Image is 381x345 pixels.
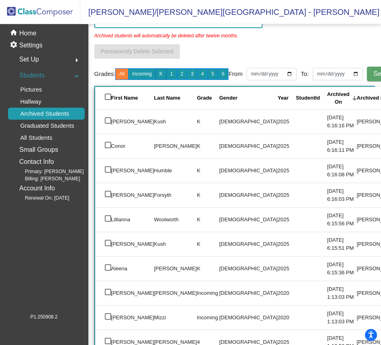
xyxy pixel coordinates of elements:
td: Incoming [197,305,219,330]
div: Grade [197,94,219,102]
td: K [197,232,219,256]
td: [PERSON_NAME] [111,183,154,207]
button: 5 [208,68,218,80]
td: [DEMOGRAPHIC_DATA] [219,256,277,281]
div: Year [277,94,288,102]
p: Graduated Students [20,121,74,131]
td: [DATE] 6:15:56 PM [327,207,357,232]
span: Renewal On: [DATE] [12,194,69,202]
p: Settings [19,41,43,50]
td: [PERSON_NAME] [111,232,154,256]
mat-icon: settings [10,41,19,50]
p: Home [19,29,37,38]
td: Lillianna [111,207,154,232]
td: [DATE] 1:13:03 PM [327,281,357,305]
td: Aleena [111,256,154,281]
td: [DEMOGRAPHIC_DATA] [219,305,277,330]
div: Gender [219,94,238,102]
td: [DATE] 6:16:08 PM [327,158,357,183]
td: [DATE] 6:16:11 PM [327,134,357,158]
td: [DEMOGRAPHIC_DATA] [219,232,277,256]
td: Woolworth [154,207,197,232]
td: [PERSON_NAME] [154,281,197,305]
button: K [155,68,167,80]
td: 2025 [277,183,295,207]
td: K [197,183,219,207]
button: Incoming [128,68,156,80]
td: 2025 [277,158,295,183]
td: Forsyth [154,183,197,207]
td: 2025 [277,109,295,134]
td: K [197,256,219,281]
a: From [228,69,242,79]
div: StudentId [296,94,327,102]
td: Humble [154,158,197,183]
td: K [197,158,219,183]
td: [DEMOGRAPHIC_DATA] [219,134,277,158]
p: Account Info [19,183,55,194]
div: Archived On [327,90,357,106]
td: [DEMOGRAPHIC_DATA] [219,109,277,134]
p: Archived students will automatically be deleted after twelve months. [94,28,238,39]
td: [DATE] 1:13:03 PM [327,305,357,330]
td: [DATE] 6:16:16 PM [327,109,357,134]
span: Permanently Delete Selected [101,48,173,55]
p: Small Groups [19,144,58,155]
div: Gender [219,94,277,102]
mat-icon: arrow_drop_down [72,71,81,81]
div: StudentId [296,94,320,102]
button: 2 [177,68,187,80]
span: Set Up [19,54,39,65]
p: Contact Info [19,156,54,167]
div: First Name [111,94,154,102]
mat-icon: arrow_right [72,55,81,65]
div: Last Name [154,94,197,102]
td: K [197,109,219,134]
span: Primary: [PERSON_NAME] [12,168,84,175]
td: 2020 [277,281,295,305]
div: Grade [197,94,212,102]
td: 2020 [277,305,295,330]
p: Hallway [20,97,41,106]
td: [PERSON_NAME] [154,256,197,281]
td: [PERSON_NAME] [154,134,197,158]
span: Billing: [PERSON_NAME] [12,175,80,182]
td: [PERSON_NAME] [111,281,154,305]
td: 2025 [277,134,295,158]
button: Permanently Delete Selected [94,44,180,59]
mat-icon: home [10,29,19,38]
td: K [197,134,219,158]
div: Last Name [154,94,181,102]
td: [PERSON_NAME] [111,305,154,330]
td: [DEMOGRAPHIC_DATA] [219,183,277,207]
td: [DATE] 6:15:36 PM [327,256,357,281]
div: Archived On [327,90,350,106]
td: 2025 [277,232,295,256]
td: [DEMOGRAPHIC_DATA] [219,158,277,183]
td: [DEMOGRAPHIC_DATA] [219,207,277,232]
td: Kush [154,109,197,134]
td: 2025 [277,207,295,232]
button: All [115,68,128,80]
p: All Students [20,133,52,143]
button: 4 [197,68,208,80]
td: Conor [111,134,154,158]
span: Students [19,70,45,81]
a: To: [301,69,309,79]
span: [PERSON_NAME]/[PERSON_NAME][GEOGRAPHIC_DATA] - [PERSON_NAME] [80,6,379,18]
p: Pictures [20,85,42,94]
button: 1 [166,68,177,80]
td: [PERSON_NAME] [111,109,154,134]
td: K [197,207,219,232]
td: [DEMOGRAPHIC_DATA] [219,281,277,305]
a: Grades: [94,69,116,79]
td: 2025 [277,256,295,281]
button: 3 [187,68,198,80]
td: Mizzi [154,305,197,330]
td: [DATE] 6:16:03 PM [327,183,357,207]
td: Incoming [197,281,219,305]
td: Kush [154,232,197,256]
div: First Name [111,94,138,102]
button: 6 [218,68,228,80]
td: [PERSON_NAME] [111,158,154,183]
